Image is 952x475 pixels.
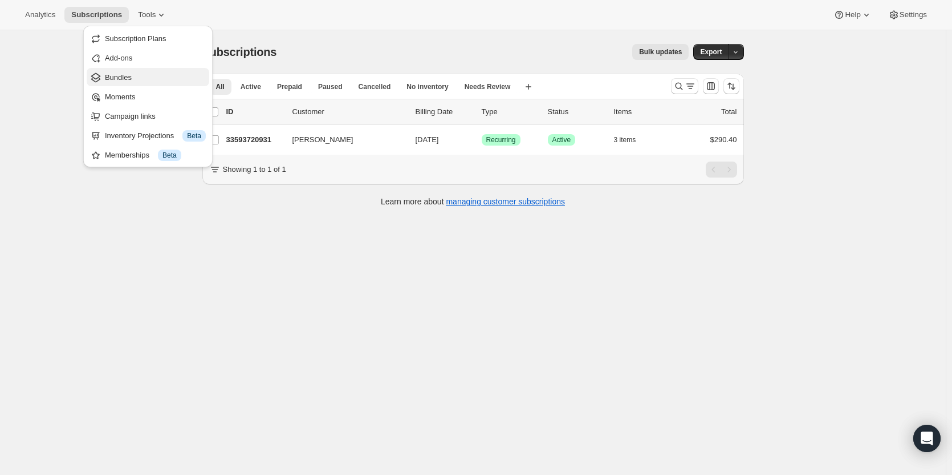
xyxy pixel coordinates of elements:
[486,135,516,144] span: Recurring
[87,87,209,106] button: Moments
[18,7,62,23] button: Analytics
[105,34,166,43] span: Subscription Plans
[131,7,174,23] button: Tools
[105,54,132,62] span: Add-ons
[359,82,391,91] span: Cancelled
[216,82,225,91] span: All
[105,92,135,101] span: Moments
[87,146,209,164] button: Memberships
[64,7,129,23] button: Subscriptions
[552,135,571,144] span: Active
[381,196,565,207] p: Learn more about
[223,164,286,175] p: Showing 1 to 1 of 1
[632,44,689,60] button: Bulk updates
[87,107,209,125] button: Campaign links
[703,78,719,94] button: Customize table column order and visibility
[548,106,605,118] p: Status
[639,47,682,57] span: Bulk updates
[226,106,737,118] div: IDCustomerBilling DateTypeStatusItemsTotal
[827,7,878,23] button: Help
[700,47,722,57] span: Export
[187,131,201,140] span: Beta
[202,46,277,58] span: Subscriptions
[292,134,353,146] span: [PERSON_NAME]
[416,135,439,144] span: [DATE]
[416,106,473,118] p: Billing Date
[87,68,209,86] button: Bundles
[671,78,698,94] button: Search and filter results
[406,82,448,91] span: No inventory
[241,82,261,91] span: Active
[277,82,302,91] span: Prepaid
[465,82,511,91] span: Needs Review
[845,10,860,19] span: Help
[614,135,636,144] span: 3 items
[881,7,934,23] button: Settings
[226,134,283,146] p: 33593720931
[706,162,737,178] nav: Pagination
[318,82,343,91] span: Paused
[693,44,729,60] button: Export
[900,10,927,19] span: Settings
[292,106,406,118] p: Customer
[105,130,206,142] div: Inventory Projections
[614,132,649,148] button: 3 items
[87,29,209,47] button: Subscription Plans
[105,150,206,161] div: Memberships
[162,151,177,160] span: Beta
[446,197,565,206] a: managing customer subscriptions
[913,425,941,452] div: Open Intercom Messenger
[723,78,739,94] button: Sort the results
[87,126,209,144] button: Inventory Projections
[710,135,737,144] span: $290.40
[105,73,132,82] span: Bundles
[519,79,538,95] button: Create new view
[286,131,400,149] button: [PERSON_NAME]
[482,106,539,118] div: Type
[721,106,737,118] p: Total
[87,49,209,67] button: Add-ons
[226,132,737,148] div: 33593720931[PERSON_NAME][DATE]SuccessRecurringSuccessActive3 items$290.40
[71,10,122,19] span: Subscriptions
[614,106,671,118] div: Items
[226,106,283,118] p: ID
[138,10,156,19] span: Tools
[105,112,156,120] span: Campaign links
[25,10,55,19] span: Analytics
